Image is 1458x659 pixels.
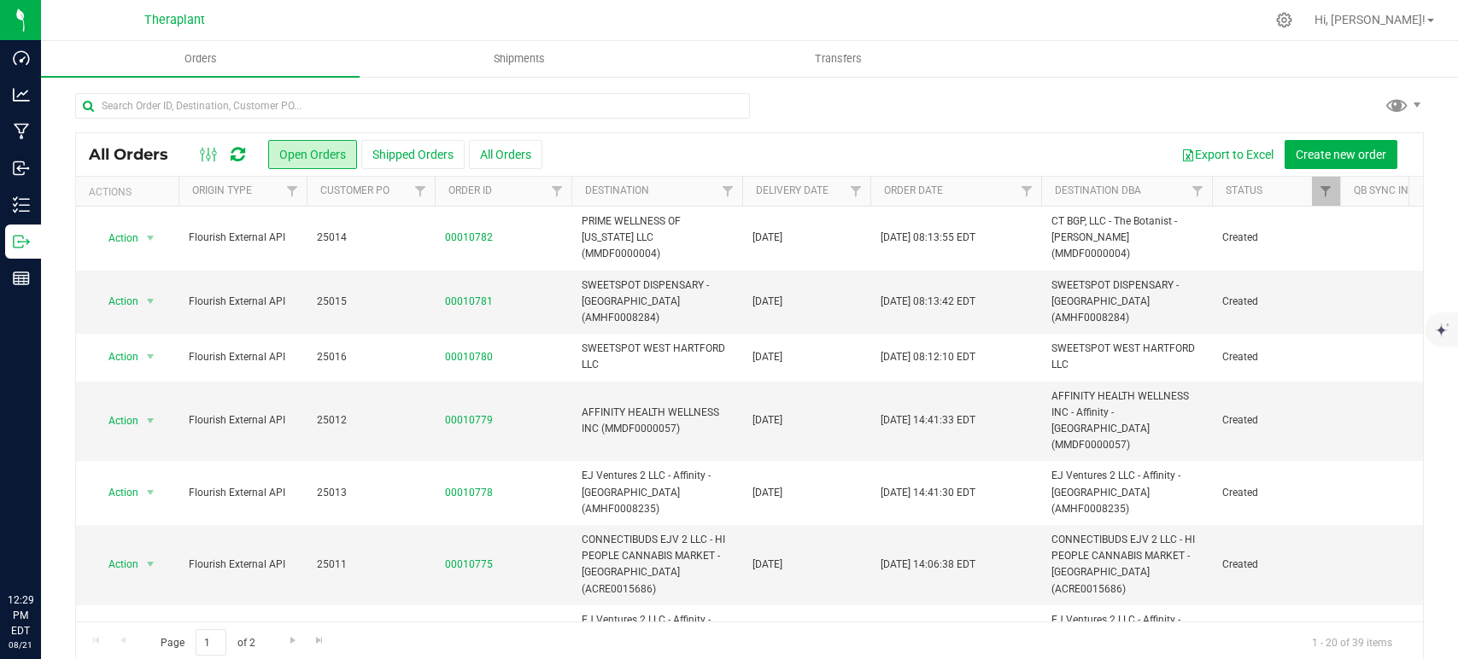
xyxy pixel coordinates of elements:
button: Export to Excel [1170,140,1285,169]
span: [DATE] [752,485,782,501]
input: Search Order ID, Destination, Customer PO... [75,93,750,119]
a: 00010780 [445,349,493,365]
a: Filter [1312,177,1340,206]
span: [DATE] [752,412,782,429]
a: 00010781 [445,294,493,310]
span: SWEETSPOT WEST HARTFORD LLC [1051,341,1202,373]
span: Created [1222,349,1330,365]
a: Filter [278,177,307,206]
button: Create new order [1285,140,1397,169]
inline-svg: Outbound [13,233,30,250]
a: Order Date [884,184,943,196]
a: 00010782 [445,230,493,246]
span: 25013 [317,485,425,501]
span: Page of 2 [146,629,269,656]
button: Shipped Orders [361,140,465,169]
a: Filter [1013,177,1041,206]
inline-svg: Inventory [13,196,30,213]
span: Action [93,552,139,576]
span: [DATE] [752,230,782,246]
span: Created [1222,557,1330,573]
span: PRIME WELLNESS OF [US_STATE] LLC (MMDF0000004) [582,213,732,263]
span: SWEETSPOT DISPENSARY - [GEOGRAPHIC_DATA] (AMHF0008284) [582,277,732,327]
a: Filter [407,177,435,206]
span: Action [93,409,139,433]
a: Order ID [448,184,492,196]
span: Flourish External API [189,294,296,310]
span: select [140,345,161,369]
span: CT BGP, LLC - The Botanist - [PERSON_NAME] (MMDF0000004) [1051,213,1202,263]
span: SWEETSPOT WEST HARTFORD LLC [582,341,732,373]
span: Create new order [1296,148,1386,161]
span: Action [93,345,139,369]
a: 00010778 [445,485,493,501]
span: Shipments [471,51,568,67]
inline-svg: Reports [13,270,30,287]
span: select [140,226,161,250]
span: select [140,552,161,576]
a: Shipments [360,41,678,77]
span: Theraplant [144,13,205,27]
span: 25015 [317,294,425,310]
span: AFFINITY HEALTH WELLNESS INC (MMDF0000057) [582,405,732,437]
p: 12:29 PM EDT [8,592,33,639]
span: [DATE] [752,349,782,365]
span: Flourish External API [189,230,296,246]
span: Action [93,289,139,313]
a: Origin Type [192,184,252,196]
span: Action [93,226,139,250]
inline-svg: Analytics [13,86,30,103]
a: Destination DBA [1055,184,1141,196]
span: Transfers [792,51,885,67]
a: Destination [585,184,649,196]
span: 25016 [317,349,425,365]
span: Flourish External API [189,412,296,429]
span: Created [1222,230,1330,246]
a: 00010779 [445,412,493,429]
span: EJ Ventures 2 LLC - Affinity - [GEOGRAPHIC_DATA] (AMHF0008235) [582,468,732,517]
span: Created [1222,294,1330,310]
span: AFFINITY HEALTH WELLNESS INC - Affinity - [GEOGRAPHIC_DATA] (MMDF0000057) [1051,388,1202,454]
a: Filter [714,177,742,206]
div: Manage settings [1274,12,1295,28]
iframe: Resource center [17,522,68,574]
span: All Orders [89,145,185,164]
inline-svg: Dashboard [13,50,30,67]
span: EJ Ventures 2 LLC - Affinity - [GEOGRAPHIC_DATA] (AMHF0008235) [1051,468,1202,517]
inline-svg: Manufacturing [13,123,30,140]
a: Status [1226,184,1262,196]
a: Go to the next page [280,629,305,652]
span: 25012 [317,412,425,429]
a: QB Sync Info [1354,184,1421,196]
span: SWEETSPOT DISPENSARY - [GEOGRAPHIC_DATA] (AMHF0008284) [1051,277,1202,327]
input: 1 [196,629,226,656]
span: CONNECTIBUDS EJV 2 LLC - HI PEOPLE CANNABIS MARKET - [GEOGRAPHIC_DATA] (ACRE0015686) [1051,532,1202,598]
p: 08/21 [8,639,33,651]
div: Actions [89,186,172,198]
span: [DATE] 14:06:38 EDT [881,557,975,573]
span: Flourish External API [189,349,296,365]
a: Orders [41,41,360,77]
span: Orders [161,51,240,67]
a: Go to the last page [307,629,332,652]
a: Filter [543,177,571,206]
button: All Orders [469,140,542,169]
a: Customer PO [320,184,389,196]
span: [DATE] [752,294,782,310]
span: Action [93,481,139,504]
a: Delivery Date [756,184,829,196]
span: 1 - 20 of 39 items [1298,629,1406,655]
span: Created [1222,412,1330,429]
span: [DATE] 08:12:10 EDT [881,349,975,365]
span: 25011 [317,557,425,573]
span: Created [1222,485,1330,501]
span: [DATE] 08:13:55 EDT [881,230,975,246]
span: 25014 [317,230,425,246]
span: Flourish External API [189,557,296,573]
span: [DATE] [752,557,782,573]
span: select [140,481,161,504]
a: Filter [1184,177,1212,206]
span: Hi, [PERSON_NAME]! [1315,13,1426,26]
span: select [140,409,161,433]
span: [DATE] 08:13:42 EDT [881,294,975,310]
